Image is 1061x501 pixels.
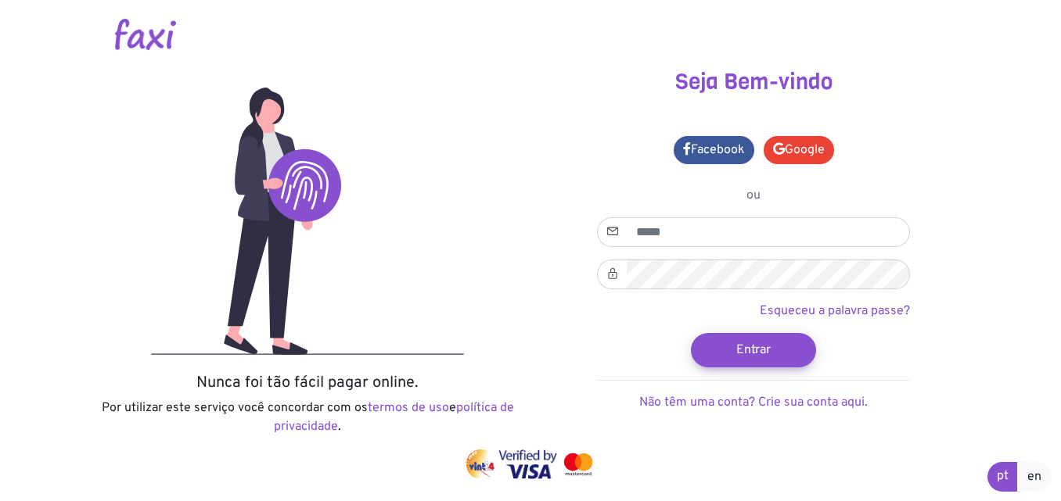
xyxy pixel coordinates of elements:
[368,400,449,416] a: termos de uso
[639,395,868,410] a: Não têm uma conta? Crie sua conta aqui.
[691,333,816,367] button: Entrar
[542,69,965,95] h3: Seja Bem-vindo
[597,186,910,205] p: ou
[560,449,596,479] img: mastercard
[96,374,519,392] h5: Nunca foi tão fácil pagar online.
[465,449,496,479] img: vinti4
[764,136,834,164] a: Google
[498,449,557,479] img: visa
[987,462,1018,492] a: pt
[674,136,754,164] a: Facebook
[96,399,519,436] p: Por utilizar este serviço você concordar com os e .
[1017,462,1052,492] a: en
[760,303,910,319] a: Esqueceu a palavra passe?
